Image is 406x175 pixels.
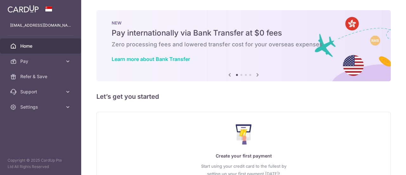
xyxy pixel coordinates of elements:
[112,56,190,62] a: Learn more about Bank Transfer
[20,104,62,110] span: Settings
[112,20,376,25] p: NEW
[20,73,62,80] span: Refer & Save
[96,91,391,102] h5: Let’s get you started
[8,5,39,13] img: CardUp
[109,152,378,160] p: Create your first payment
[112,41,376,48] h6: Zero processing fees and lowered transfer cost for your overseas expenses
[20,58,62,64] span: Pay
[236,124,252,145] img: Make Payment
[10,22,71,29] p: [EMAIL_ADDRESS][DOMAIN_NAME]
[96,10,391,81] img: Bank transfer banner
[20,43,62,49] span: Home
[112,28,376,38] h5: Pay internationally via Bank Transfer at $0 fees
[20,89,62,95] span: Support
